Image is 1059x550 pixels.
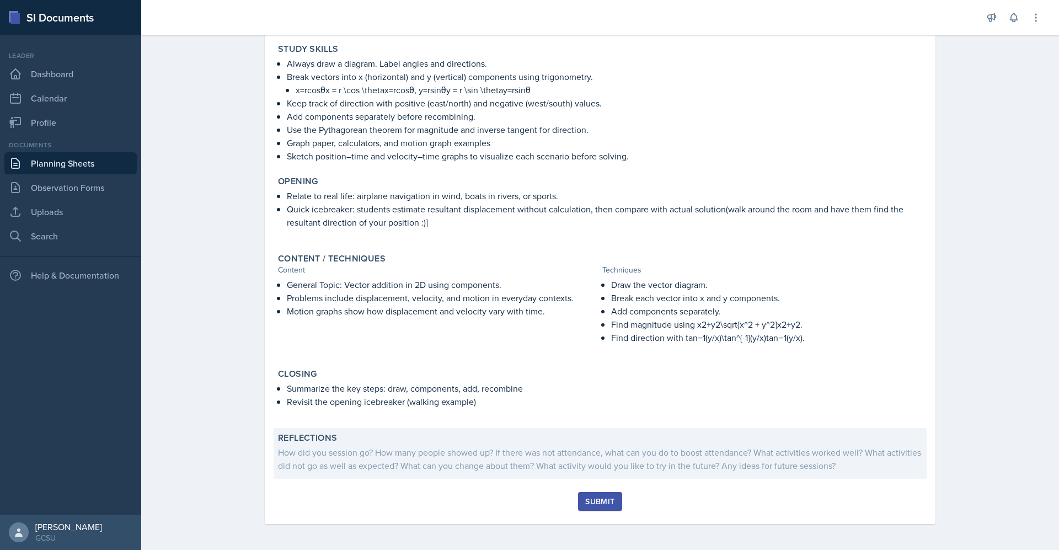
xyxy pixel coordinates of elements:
[287,123,922,136] p: Use the Pythagorean theorem for magnitude and inverse tangent for direction.
[4,111,137,134] a: Profile
[287,70,922,83] p: Break vectors into x (horizontal) and y (vertical) components using trigonometry.
[611,331,922,344] p: Find direction with tan⁡−1(y/x)\tan^{-1}(y/x)tan−1(y/x).
[296,83,922,97] p: x=rcos⁡θx = r \cos \thetax=rcosθ, y=rsin⁡θy = r \sin \thetay=rsinθ
[602,264,922,276] div: Techniques
[578,492,622,511] button: Submit
[4,225,137,247] a: Search
[611,291,922,305] p: Break each vector into x and y components.
[4,264,137,286] div: Help & Documentation
[611,305,922,318] p: Add components separately.
[4,201,137,223] a: Uploads
[4,63,137,85] a: Dashboard
[35,532,102,543] div: GCSU
[287,136,922,149] p: Graph paper, calculators, and motion graph examples
[287,149,922,163] p: Sketch position–time and velocity–time graphs to visualize each scenario before solving.
[287,291,598,305] p: Problems include displacement, velocity, and motion in everyday contexts.
[287,57,922,70] p: Always draw a diagram. Label angles and directions.
[278,253,386,264] label: Content / Techniques
[287,110,922,123] p: Add components separately before recombining.
[4,140,137,150] div: Documents
[4,51,137,61] div: Leader
[287,395,922,408] p: Revisit the opening icebreaker (walking example)
[4,87,137,109] a: Calendar
[611,278,922,291] p: Draw the vector diagram.
[4,177,137,199] a: Observation Forms
[4,152,137,174] a: Planning Sheets
[287,97,922,110] p: Keep track of direction with positive (east/north) and negative (west/south) values.
[287,189,922,202] p: Relate to real life: airplane navigation in wind, boats in rivers, or sports.
[287,382,922,395] p: Summarize the key steps: draw, components, add, recombine
[278,369,317,380] label: Closing
[585,497,614,506] div: Submit
[278,264,598,276] div: Content
[278,176,318,187] label: Opening
[611,318,922,331] p: Find magnitude using x2+y2\sqrt{x^2 + y^2}x2+y2​.
[287,278,598,291] p: General Topic: Vector addition in 2D using components.
[287,202,922,229] p: Quick icebreaker: students estimate resultant displacement without calculation, then compare with...
[278,446,922,472] div: How did you session go? How many people showed up? If there was not attendance, what can you do t...
[278,44,339,55] label: Study Skills
[287,305,598,318] p: Motion graphs show how displacement and velocity vary with time.
[278,432,337,444] label: Reflections
[35,521,102,532] div: [PERSON_NAME]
